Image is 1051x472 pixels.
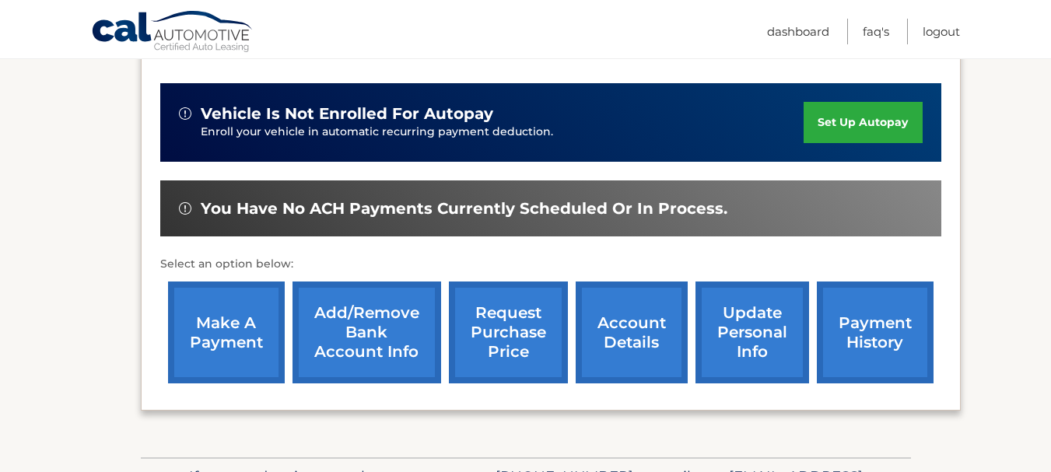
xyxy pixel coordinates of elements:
a: make a payment [168,281,285,383]
a: Logout [923,19,960,44]
a: FAQ's [863,19,889,44]
img: alert-white.svg [179,107,191,120]
a: payment history [817,281,934,383]
span: vehicle is not enrolled for autopay [201,104,493,124]
a: Add/Remove bank account info [293,281,441,383]
a: account details [576,281,688,383]
span: You have no ACH payments currently scheduled or in process. [201,199,727,219]
a: update personal info [695,281,809,383]
a: set up autopay [804,102,922,143]
a: request purchase price [449,281,568,383]
img: alert-white.svg [179,202,191,215]
a: Dashboard [767,19,829,44]
p: Select an option below: [160,255,941,274]
p: Enroll your vehicle in automatic recurring payment deduction. [201,124,804,141]
a: Cal Automotive [91,10,254,55]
